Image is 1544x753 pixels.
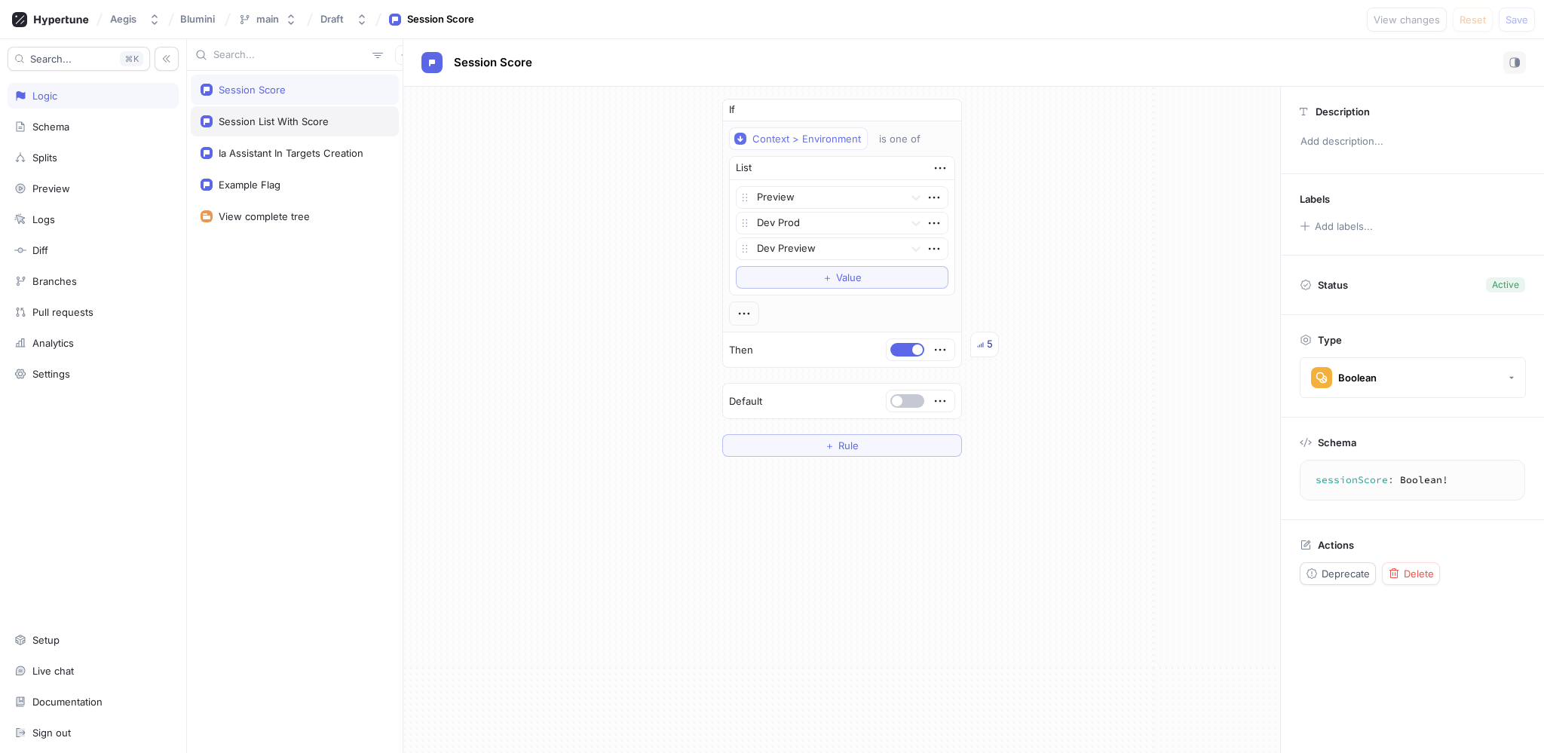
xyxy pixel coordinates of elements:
[32,244,48,256] div: Diff
[1506,15,1528,24] span: Save
[729,127,868,150] button: Context > Environment
[219,147,363,159] div: Ia Assistant In Targets Creation
[722,434,962,457] button: ＋Rule
[30,54,72,63] span: Search...
[1316,106,1370,118] p: Description
[1318,274,1348,295] p: Status
[120,51,143,66] div: K
[823,273,832,282] span: ＋
[110,13,136,26] div: Aegis
[32,306,93,318] div: Pull requests
[407,12,474,27] div: Session Score
[213,47,366,63] input: Search...
[32,152,57,164] div: Splits
[1338,372,1377,384] div: Boolean
[736,161,752,176] div: List
[454,57,532,69] span: Session Score
[314,7,374,32] button: Draft
[1453,8,1493,32] button: Reset
[1322,569,1370,578] span: Deprecate
[32,121,69,133] div: Schema
[32,368,70,380] div: Settings
[219,84,286,96] div: Session Score
[1499,8,1535,32] button: Save
[32,727,71,739] div: Sign out
[752,133,861,145] div: Context > Environment
[872,127,942,150] button: is one of
[32,696,103,708] div: Documentation
[1300,562,1376,585] button: Deprecate
[1382,562,1440,585] button: Delete
[729,394,762,409] p: Default
[836,273,862,282] span: Value
[1294,129,1531,155] p: Add description...
[256,13,279,26] div: main
[879,133,921,145] div: is one of
[736,266,948,289] button: ＋Value
[729,343,753,358] p: Then
[8,47,150,71] button: Search...K
[232,7,303,32] button: main
[1294,216,1377,236] button: Add labels...
[1492,278,1519,292] div: Active
[32,182,70,194] div: Preview
[1404,569,1434,578] span: Delete
[32,634,60,646] div: Setup
[219,210,310,222] div: View complete tree
[987,337,993,352] div: 5
[1300,357,1526,398] button: Boolean
[219,179,280,191] div: Example Flag
[1318,436,1356,448] p: Schema
[180,14,215,24] span: Blumini
[1300,193,1330,205] p: Labels
[219,115,329,127] div: Session List With Score
[104,7,167,32] button: Aegis
[1307,467,1518,494] textarea: sessionScore: Boolean!
[1318,334,1342,346] p: Type
[825,441,835,450] span: ＋
[838,441,859,450] span: Rule
[32,337,74,349] div: Analytics
[1460,15,1486,24] span: Reset
[8,689,179,715] a: Documentation
[729,103,735,118] p: If
[32,665,74,677] div: Live chat
[32,213,55,225] div: Logs
[320,13,344,26] div: Draft
[1374,15,1440,24] span: View changes
[1318,539,1354,551] p: Actions
[32,90,57,102] div: Logic
[1367,8,1447,32] button: View changes
[32,275,77,287] div: Branches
